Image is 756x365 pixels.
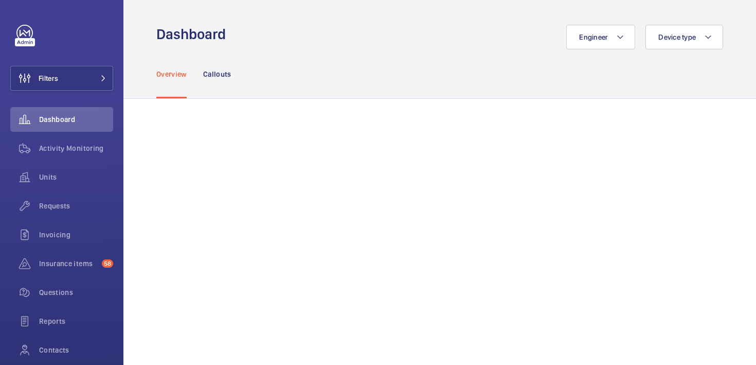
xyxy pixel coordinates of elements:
[203,69,231,79] p: Callouts
[156,25,232,44] h1: Dashboard
[39,287,113,298] span: Questions
[39,230,113,240] span: Invoicing
[658,33,696,41] span: Device type
[39,73,58,83] span: Filters
[39,143,113,153] span: Activity Monitoring
[156,69,187,79] p: Overview
[645,25,723,49] button: Device type
[39,258,98,269] span: Insurance items
[39,201,113,211] span: Requests
[579,33,608,41] span: Engineer
[39,114,113,125] span: Dashboard
[39,172,113,182] span: Units
[566,25,635,49] button: Engineer
[39,345,113,355] span: Contacts
[10,66,113,91] button: Filters
[102,259,113,268] span: 58
[39,316,113,326] span: Reports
